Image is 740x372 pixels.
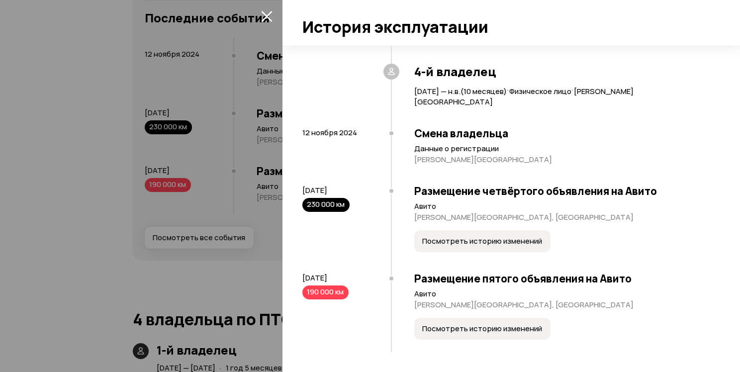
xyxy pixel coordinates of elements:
[414,65,710,79] h3: 4-й владелец
[414,86,507,96] span: [DATE] — н.в. ( 10 месяцев )
[414,289,710,299] p: Авито
[302,127,357,138] span: 12 ноября 2024
[422,236,542,246] span: Посмотреть историю изменений
[302,285,349,299] div: 190 000 км
[509,86,571,96] span: Физическое лицо
[414,230,551,252] button: Посмотреть историю изменений
[414,212,710,222] p: [PERSON_NAME][GEOGRAPHIC_DATA], [GEOGRAPHIC_DATA]
[414,144,710,154] p: Данные о регистрации
[302,185,327,195] span: [DATE]
[414,86,634,107] span: [PERSON_NAME][GEOGRAPHIC_DATA]
[422,324,542,334] span: Посмотреть историю изменений
[302,273,327,283] span: [DATE]
[507,81,509,97] span: ·
[414,127,710,140] h3: Смена владельца
[414,201,710,211] p: Авито
[414,318,551,340] button: Посмотреть историю изменений
[259,8,275,24] button: закрыть
[571,81,574,97] span: ·
[414,155,710,165] p: [PERSON_NAME][GEOGRAPHIC_DATA]
[414,300,710,310] p: [PERSON_NAME][GEOGRAPHIC_DATA], [GEOGRAPHIC_DATA]
[414,185,710,197] h3: Размещение четвёртого объявления на Авито
[414,272,710,285] h3: Размещение пятого объявления на Авито
[302,198,350,212] div: 230 000 км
